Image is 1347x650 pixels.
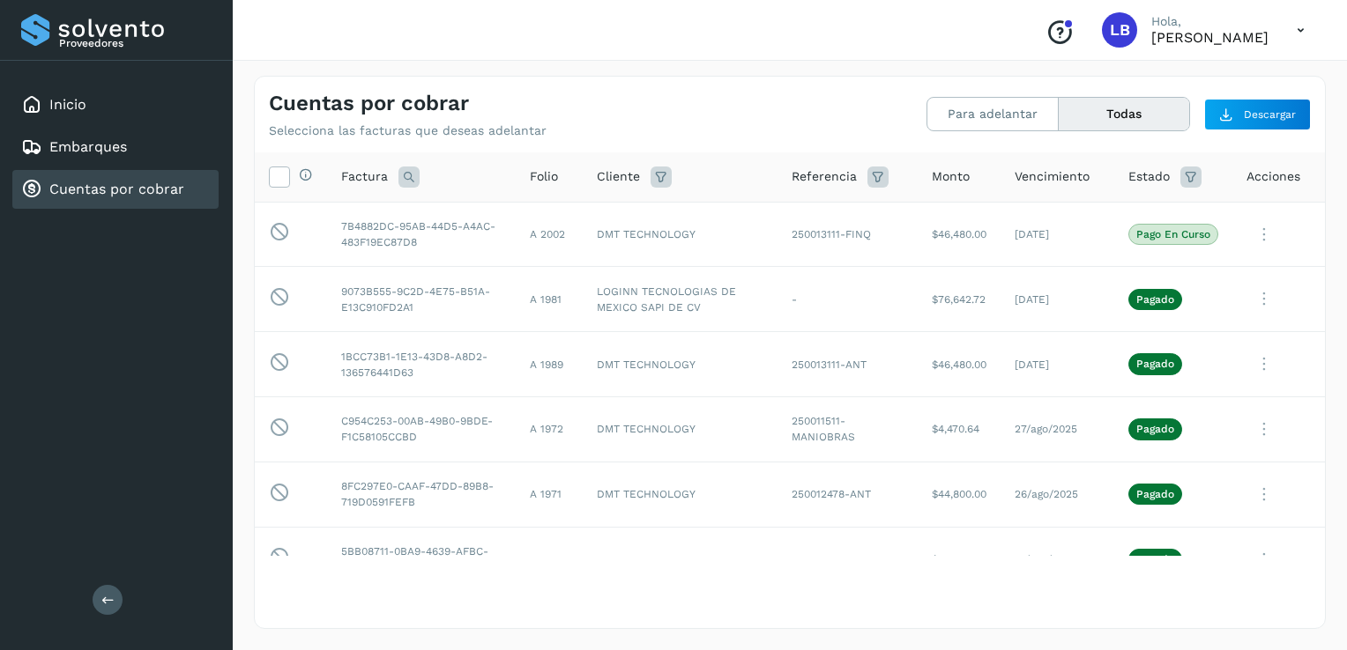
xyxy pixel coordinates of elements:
td: $32,885.40 [918,527,1001,592]
td: 250011511-MANIOBRAS [778,396,918,462]
td: C954C253-00AB-49B0-9BDE-F1C58105CCBD [327,396,516,462]
button: Para adelantar [927,98,1059,130]
td: - [778,267,918,332]
td: $46,480.00 [918,332,1001,397]
td: $44,800.00 [918,462,1001,527]
td: 15/ago/2025 [1001,527,1114,592]
td: [DATE] [1001,267,1114,332]
span: Estado [1128,167,1170,186]
p: Selecciona las facturas que deseas adelantar [269,123,547,138]
td: DMT TECHNOLOGY [583,202,778,267]
span: Referencia [792,167,857,186]
td: LOGINN TECNOLOGIAS DE MEXICO SAPI DE CV [583,267,778,332]
p: Pagado [1136,553,1174,565]
td: A 1972 [516,396,583,462]
td: 7B4882DC-95AB-44D5-A4AC-483F19EC87D8 [327,202,516,267]
div: Inicio [12,85,219,124]
div: Embarques [12,128,219,166]
div: Cuentas por cobrar [12,170,219,209]
a: Inicio [49,96,86,113]
p: Proveedores [59,37,212,49]
td: 26/ago/2025 [1001,462,1114,527]
h4: Cuentas por cobrar [269,91,469,116]
td: 250011511-FINQ [778,527,918,592]
td: A 1971 [516,462,583,527]
td: A 1981 [516,267,583,332]
p: Hola, [1151,14,1269,29]
span: Factura [341,167,388,186]
span: Vencimiento [1015,167,1090,186]
td: $4,470.64 [918,396,1001,462]
p: Pagado [1136,358,1174,370]
td: A 2002 [516,202,583,267]
td: 250013111-ANT [778,332,918,397]
td: 9073B555-9C2D-4E75-B51A-E13C910FD2A1 [327,267,516,332]
td: 250012478-ANT [778,462,918,527]
span: Acciones [1247,167,1300,186]
td: A 1958 [516,527,583,592]
span: Cliente [597,167,640,186]
a: Cuentas por cobrar [49,181,184,197]
td: DMT TECHNOLOGY [583,396,778,462]
td: 250013111-FINQ [778,202,918,267]
td: [DATE] [1001,332,1114,397]
span: Folio [530,167,558,186]
p: Pagado [1136,293,1174,306]
td: DMT TECHNOLOGY [583,462,778,527]
button: Todas [1059,98,1189,130]
span: Descargar [1244,107,1296,122]
td: DMT TECHNOLOGY [583,332,778,397]
td: $46,480.00 [918,202,1001,267]
a: Embarques [49,138,127,155]
td: 8FC297E0-CAAF-47DD-89B8-719D0591FEFB [327,462,516,527]
p: Leticia Bolaños Serrano [1151,29,1269,46]
td: 5BB08711-0BA9-4639-AFBC-A0C6B0B74831 [327,527,516,592]
td: A 1989 [516,332,583,397]
p: Pagado [1136,423,1174,435]
button: Descargar [1204,99,1311,130]
td: 1BCC73B1-1E13-43D8-A8D2-136576441D63 [327,332,516,397]
p: Pagado [1136,488,1174,500]
td: $76,642.72 [918,267,1001,332]
td: DMT TECHNOLOGY [583,527,778,592]
span: Monto [932,167,970,186]
td: 27/ago/2025 [1001,396,1114,462]
p: Pago en curso [1136,228,1210,240]
td: [DATE] [1001,202,1114,267]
